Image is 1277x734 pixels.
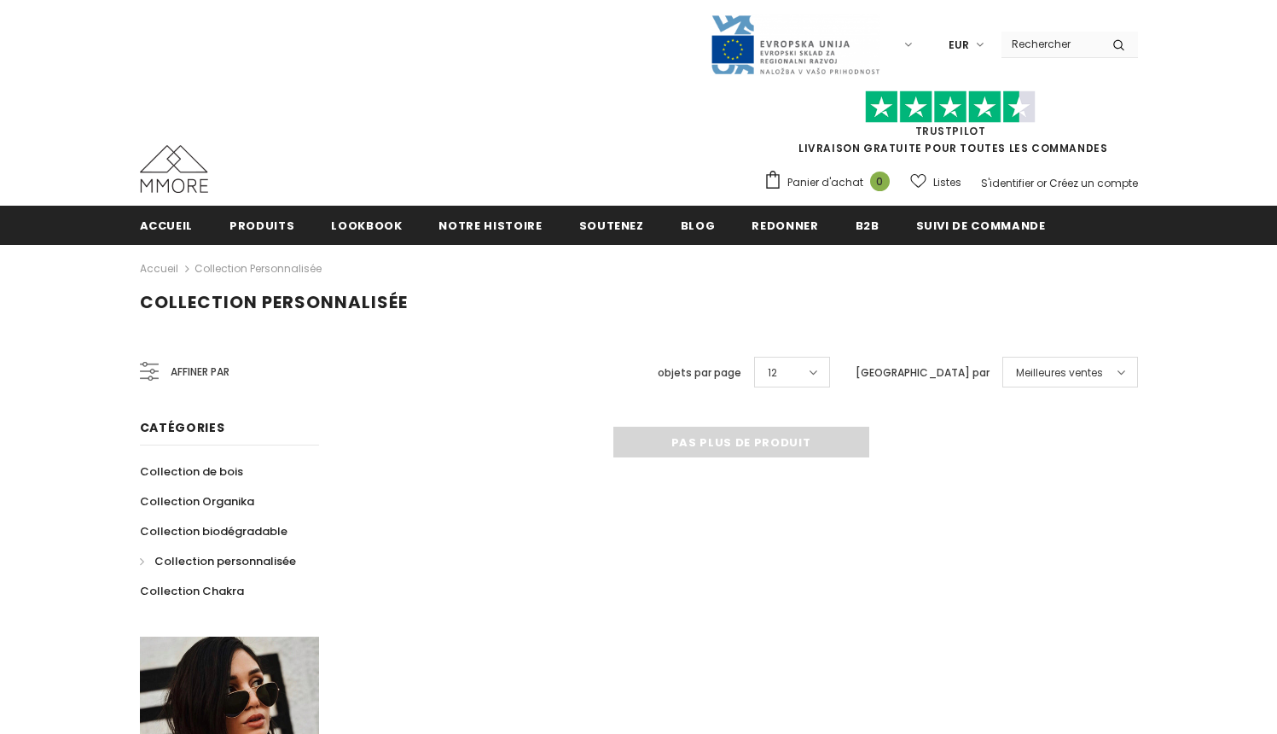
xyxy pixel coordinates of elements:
[916,206,1046,244] a: Suivi de commande
[140,290,408,314] span: Collection personnalisée
[910,167,961,197] a: Listes
[681,206,716,244] a: Blog
[710,37,880,51] a: Javni Razpis
[171,363,229,382] span: Affiner par
[870,172,890,191] span: 0
[856,218,879,234] span: B2B
[140,145,208,193] img: Cas MMORE
[140,218,194,234] span: Accueil
[140,523,287,539] span: Collection biodégradable
[916,218,1046,234] span: Suivi de commande
[140,546,296,576] a: Collection personnalisée
[681,218,716,234] span: Blog
[658,364,741,382] label: objets par page
[865,90,1036,124] img: Faites confiance aux étoiles pilotes
[981,176,1034,190] a: S'identifier
[331,218,402,234] span: Lookbook
[949,37,969,54] span: EUR
[140,486,254,516] a: Collection Organika
[933,174,961,191] span: Listes
[1036,176,1047,190] span: or
[140,419,225,436] span: Catégories
[1016,364,1103,382] span: Meilleures ventes
[229,206,294,244] a: Produits
[194,261,322,276] a: Collection personnalisée
[752,218,818,234] span: Redonner
[140,516,287,546] a: Collection biodégradable
[787,174,863,191] span: Panier d'achat
[438,218,542,234] span: Notre histoire
[763,98,1138,155] span: LIVRAISON GRATUITE POUR TOUTES LES COMMANDES
[768,364,777,382] span: 12
[710,14,880,76] img: Javni Razpis
[140,583,244,599] span: Collection Chakra
[229,218,294,234] span: Produits
[140,259,178,279] a: Accueil
[140,463,243,480] span: Collection de bois
[1001,32,1100,56] input: Search Site
[579,218,644,234] span: soutenez
[915,124,986,138] a: TrustPilot
[140,493,254,510] span: Collection Organika
[331,206,402,244] a: Lookbook
[154,553,296,569] span: Collection personnalisée
[856,206,879,244] a: B2B
[140,206,194,244] a: Accueil
[752,206,818,244] a: Redonner
[140,457,243,486] a: Collection de bois
[856,364,990,382] label: [GEOGRAPHIC_DATA] par
[763,170,898,195] a: Panier d'achat 0
[579,206,644,244] a: soutenez
[140,576,244,606] a: Collection Chakra
[1049,176,1138,190] a: Créez un compte
[438,206,542,244] a: Notre histoire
